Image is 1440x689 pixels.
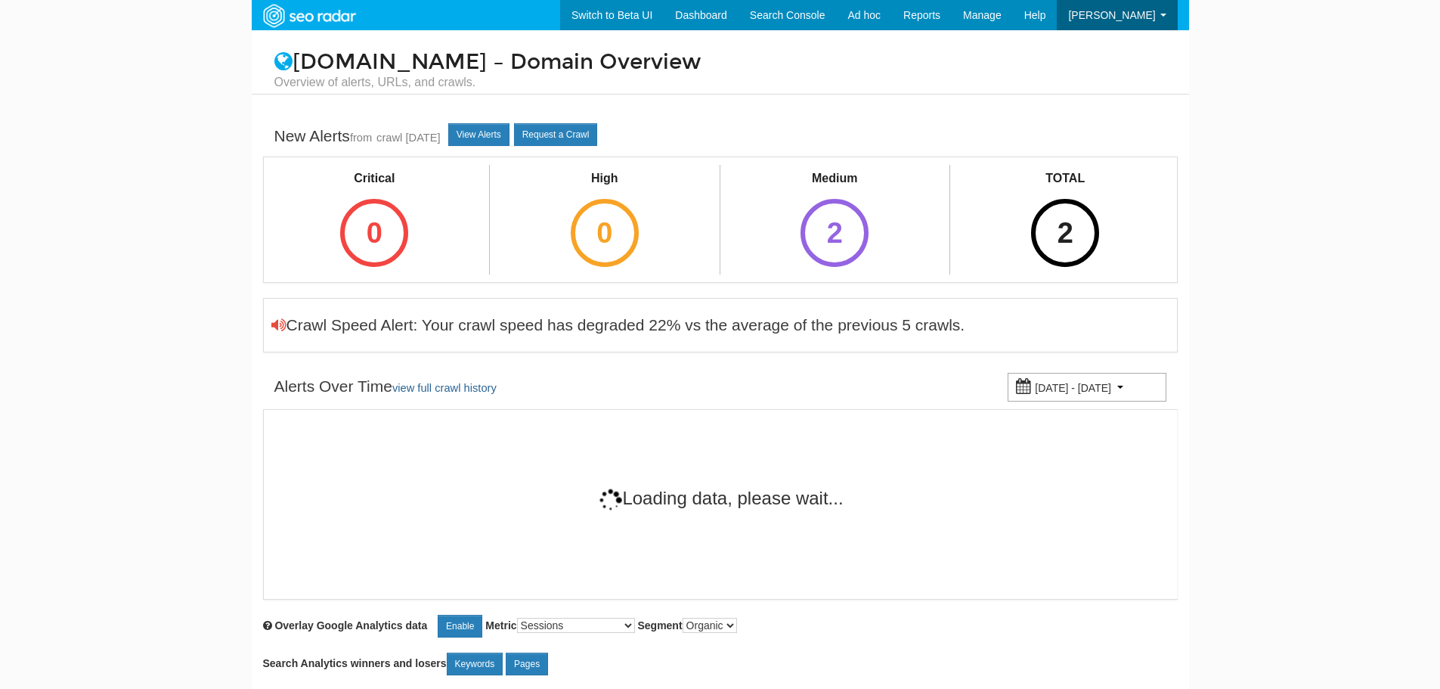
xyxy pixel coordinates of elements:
[514,123,598,146] a: Request a Crawl
[340,199,408,267] div: 0
[787,170,882,188] div: Medium
[598,488,622,512] img: 11-4dc14fe5df68d2ae899e237faf9264d6df02605dd655368cb856cd6ce75c7573.gif
[903,9,940,21] span: Reports
[801,199,869,267] div: 2
[1017,170,1113,188] div: TOTAL
[557,170,652,188] div: High
[683,618,737,633] select: Segment
[1024,9,1046,21] span: Help
[271,314,965,337] div: Crawl Speed Alert: Your crawl speed has degraded 22% vs the average of the previous 5 crawls.
[263,51,1178,91] h1: [DOMAIN_NAME] – Domain Overview
[1035,382,1111,394] small: [DATE] - [DATE]
[571,199,639,267] div: 0
[447,653,503,675] a: Keywords
[598,488,843,508] span: Loading data, please wait...
[263,653,549,675] label: Search Analytics winners and losers
[485,618,634,633] label: Metric
[517,618,635,633] select: Metric
[506,653,548,675] a: Pages
[1068,9,1155,21] span: [PERSON_NAME]
[750,9,825,21] span: Search Console
[637,618,736,633] label: Segment
[274,375,497,399] div: Alerts Over Time
[438,615,482,638] a: Enable
[392,382,497,394] a: view full crawl history
[257,2,361,29] img: SEORadar
[963,9,1002,21] span: Manage
[274,74,1166,91] small: Overview of alerts, URLs, and crawls.
[847,9,881,21] span: Ad hoc
[376,132,441,144] a: crawl [DATE]
[1031,199,1099,267] div: 2
[274,619,427,632] span: Overlay chart with Google Analytics data
[350,132,372,144] small: from
[448,123,509,146] a: View Alerts
[274,125,441,149] div: New Alerts
[327,170,422,188] div: Critical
